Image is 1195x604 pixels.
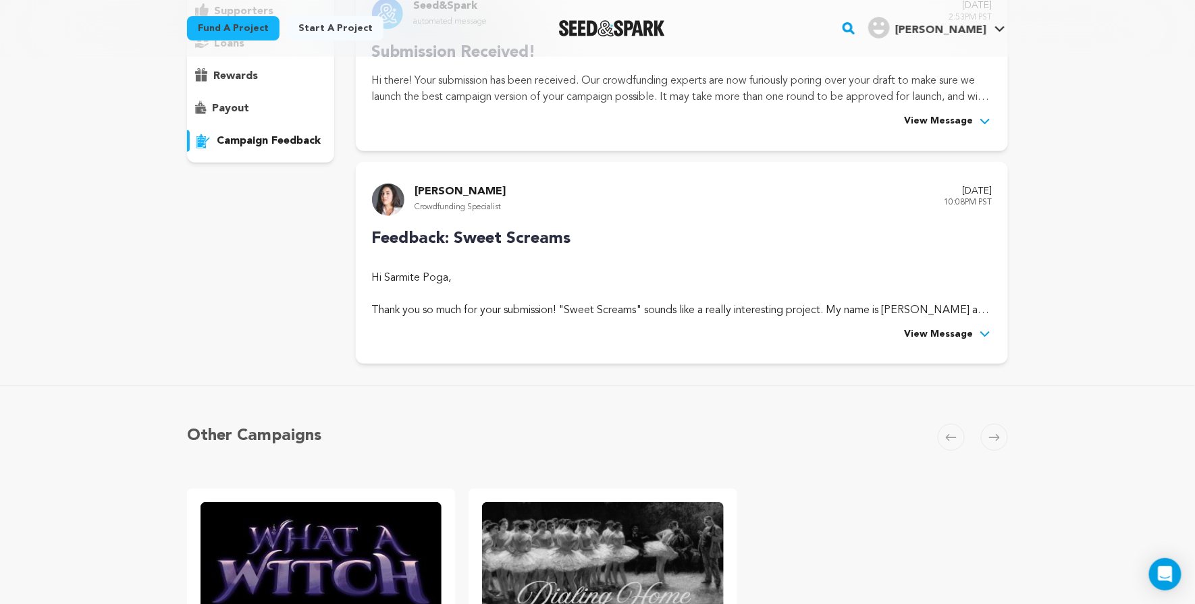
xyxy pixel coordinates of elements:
[944,195,992,211] p: 10:08PM PST
[1149,558,1181,591] div: Open Intercom Messenger
[868,17,890,38] img: user.png
[904,113,992,130] button: View Message
[187,16,280,40] a: Fund a project
[868,17,986,38] div: Sarmite P.'s Profile
[212,101,249,117] p: payout
[187,98,334,119] button: payout
[904,327,973,343] span: View Message
[187,130,334,152] button: campaign feedback
[559,20,665,36] a: Seed&Spark Homepage
[895,25,986,36] span: [PERSON_NAME]
[217,133,321,149] p: campaign feedback
[187,65,334,87] button: rewards
[372,227,992,251] p: Feedback: Sweet Screams
[213,68,258,84] p: rewards
[904,327,992,343] button: View Message
[944,184,992,200] p: [DATE]
[372,184,404,216] img: headshot%20screenshot.jpg
[372,270,992,319] div: Hi Sarmite Poga, Thank you so much for your submission! "Sweet Screams" sounds like a really inte...
[415,200,506,215] p: Crowdfunding Specialist
[288,16,383,40] a: Start a project
[372,73,992,105] p: Hi there! Your submission has been received. Our crowdfunding experts are now furiously poring ov...
[187,424,321,448] h5: Other Campaigns
[904,113,973,130] span: View Message
[866,14,1008,43] span: Sarmite P.'s Profile
[866,14,1008,38] a: Sarmite P.'s Profile
[559,20,665,36] img: Seed&Spark Logo Dark Mode
[415,184,506,200] p: [PERSON_NAME]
